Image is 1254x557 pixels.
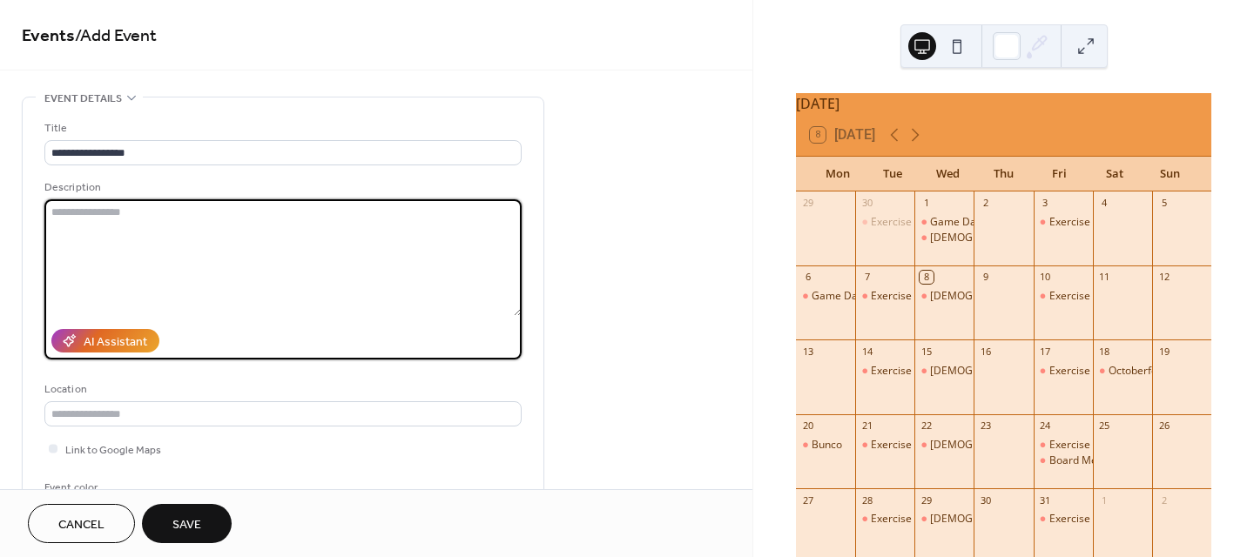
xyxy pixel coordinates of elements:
div: Exercise Class 8:30 AM [855,512,914,527]
div: Sat [1087,157,1143,191]
div: 22 [920,419,933,433]
div: 25 [1098,419,1111,433]
div: 10 [1039,271,1052,284]
span: Event details [44,90,122,108]
div: 24 [1039,419,1052,433]
div: [DEMOGRAPHIC_DATA] Study 7PM [930,364,1099,379]
div: AI Assistant [84,333,147,352]
button: Save [142,504,232,543]
div: 2 [1157,493,1170,507]
div: Exercise Class 8:30 AM [855,215,914,230]
div: Game Day 2-4 PM [812,289,900,304]
div: Bible Study 7PM [914,231,974,245]
div: 15 [920,345,933,358]
div: 28 [860,493,873,507]
div: Exercise Class 8:30 AM [1049,364,1162,379]
div: 21 [860,419,873,433]
div: Exercise Class 8:30 AM [1049,215,1162,230]
div: 29 [920,493,933,507]
div: 5 [1157,197,1170,210]
div: 9 [979,271,992,284]
div: Event color [44,479,175,497]
div: 13 [801,345,814,358]
div: 2 [979,197,992,210]
div: Exercise Class 8:30 AM [871,364,983,379]
div: Exercise Class 8:30 AM [1034,512,1093,527]
div: 23 [979,419,992,433]
span: Cancel [58,516,104,534]
div: Board Meeting 10AM [1034,453,1093,468]
div: Bible Study 7PM [914,438,974,453]
div: Fri [1031,157,1087,191]
div: Tue [866,157,921,191]
div: 4 [1098,197,1111,210]
div: Description [44,178,518,197]
div: [DEMOGRAPHIC_DATA] Study 7PM [930,438,1099,453]
div: Exercise Class 8:30 AM [855,289,914,304]
div: Game Day Meeting 2PM [914,215,974,230]
div: 14 [860,345,873,358]
div: 6 [801,271,814,284]
div: Board Meeting 10AM [1049,453,1153,468]
div: Exercise Class 8:30 AM [871,289,983,304]
div: Exercise Class 8:30 AM [1034,438,1093,453]
div: 31 [1039,493,1052,507]
a: Events [22,19,75,53]
div: 26 [1157,419,1170,433]
div: 7 [860,271,873,284]
div: Exercise Class 8:30 AM [1049,289,1162,304]
div: Title [44,119,518,138]
div: Bible Study 7PM [914,289,974,304]
div: 11 [1098,271,1111,284]
div: 8 [920,271,933,284]
div: Exercise Class 8:30 AM [871,438,983,453]
div: Exercise Class 8:30 AM [1034,289,1093,304]
div: 18 [1098,345,1111,358]
span: Save [172,516,201,534]
div: Exercise Class 8:30 AM [1049,512,1162,527]
div: 3 [1039,197,1052,210]
div: [DATE] [796,93,1211,114]
div: Exercise Class 8:30 AM [1034,215,1093,230]
div: 20 [801,419,814,433]
div: [DEMOGRAPHIC_DATA] Study 7PM [930,231,1099,245]
div: Game Day Meeting 2PM [930,215,1048,230]
button: AI Assistant [51,329,159,352]
div: Bunco [812,438,842,453]
div: [DEMOGRAPHIC_DATA] Study 7PM [930,289,1099,304]
div: 30 [979,493,992,507]
div: 19 [1157,345,1170,358]
div: Location [44,380,518,399]
div: Wed [920,157,976,191]
div: Game Day 2-4 PM [796,289,855,304]
div: 1 [920,197,933,210]
button: Cancel [28,504,135,543]
div: [DEMOGRAPHIC_DATA] Study 7PM [930,512,1099,527]
div: 16 [979,345,992,358]
div: Exercise Class 8:30 AM [871,512,983,527]
div: Bible Study 7PM [914,364,974,379]
div: Mon [810,157,866,191]
div: Thu [976,157,1032,191]
span: / Add Event [75,19,157,53]
div: Exercise Class 8:30 AM [1049,438,1162,453]
div: Exercise Class 8:30 AM [855,438,914,453]
div: Exercise Class 8:30 AM [1034,364,1093,379]
div: Bunco [796,438,855,453]
div: 29 [801,197,814,210]
div: 17 [1039,345,1052,358]
div: Octoberfest [1109,364,1166,379]
div: 30 [860,197,873,210]
div: Exercise Class 8:30 AM [855,364,914,379]
div: 12 [1157,271,1170,284]
div: 27 [801,493,814,507]
div: Bible Study 7PM [914,512,974,527]
div: Octoberfest [1093,364,1152,379]
div: 1 [1098,493,1111,507]
div: Sun [1142,157,1197,191]
div: Exercise Class 8:30 AM [871,215,983,230]
span: Link to Google Maps [65,441,161,460]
